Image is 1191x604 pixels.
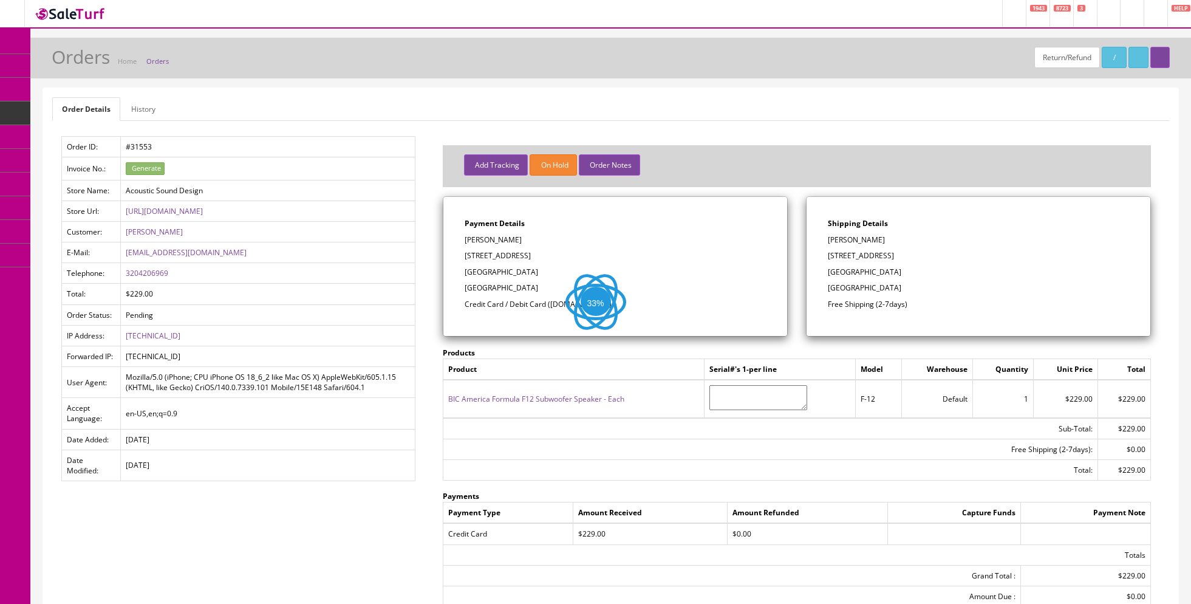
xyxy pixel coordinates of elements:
td: [DATE] [120,429,415,450]
p: Credit Card / Debit Card ([DOMAIN_NAME]) [465,299,766,310]
span: 3 [1077,5,1085,12]
strong: Products [443,348,475,358]
td: Unit Price [1033,359,1097,380]
p: Free Shipping (2-7days) [828,299,1129,310]
td: Telephone: [62,263,121,284]
a: 3204206969 [126,268,168,278]
td: Total: [62,284,121,304]
p: [STREET_ADDRESS] [465,250,766,261]
td: Default [901,380,973,417]
td: Accept Language: [62,398,121,429]
span: 8723 [1054,5,1071,12]
td: Total [1098,359,1151,380]
td: $229.00 [1020,565,1150,586]
img: SaleTurf [34,5,107,22]
td: Sub-Total: [443,418,1097,439]
a: Order Details [52,97,120,121]
td: $229.00 [1098,460,1151,481]
td: Store Name: [62,180,121,201]
td: Mozilla/5.0 (iPhone; CPU iPhone OS 18_6_2 like Mac OS X) AppleWebKit/605.1.15 (KHTML, like Gecko)... [120,367,415,398]
td: User Agent: [62,367,121,398]
p: [STREET_ADDRESS] [828,250,1129,261]
td: $229.00 [573,523,728,544]
p: [PERSON_NAME] [828,235,1129,245]
td: $0.00 [1098,439,1151,459]
td: Product [443,359,704,380]
a: [TECHNICAL_ID] [126,331,180,341]
td: Serial#'s 1-per line [704,359,855,380]
p: [GEOGRAPHIC_DATA] [465,267,766,278]
td: en-US,en;q=0.9 [120,398,415,429]
td: #31553 [120,137,415,157]
td: Warehouse [901,359,973,380]
td: $229.00 [1098,418,1151,439]
a: Home [118,57,137,66]
button: Add Tracking [464,154,528,176]
td: Date Modified: [62,450,121,481]
a: [PERSON_NAME] [126,227,183,237]
td: Amount Refunded [728,503,888,524]
td: [DATE] [120,450,415,481]
td: Quantity [973,359,1033,380]
td: Order ID: [62,137,121,157]
td: Customer: [62,222,121,242]
td: Store Url: [62,201,121,221]
td: Total: [443,460,1097,481]
h1: Orders [52,47,110,67]
p: [PERSON_NAME] [465,235,766,245]
p: [GEOGRAPHIC_DATA] [828,267,1129,278]
td: Grand Total : [443,565,1020,586]
td: Forwarded IP: [62,346,121,366]
a: Return/Refund [1034,47,1100,68]
td: Capture Funds [888,503,1020,524]
td: Acoustic Sound Design [120,180,415,201]
a: Orders [146,57,169,66]
span: HELP [1172,5,1190,12]
a: / [1102,47,1127,68]
strong: Payment Details [465,218,525,228]
a: [EMAIL_ADDRESS][DOMAIN_NAME] [126,247,247,258]
td: Amount Received [573,503,728,524]
td: E-Mail: [62,242,121,263]
span: 1943 [1030,5,1047,12]
td: Payment Type [443,503,573,524]
td: Pending [120,304,415,325]
p: [GEOGRAPHIC_DATA] [465,283,766,293]
td: Payment Note [1020,503,1150,524]
td: $0.00 [728,523,888,544]
td: $229.00 [120,284,415,304]
td: IP Address: [62,325,121,346]
p: [GEOGRAPHIC_DATA] [828,283,1129,293]
td: Credit Card [443,523,573,544]
td: F-12 [856,380,902,417]
button: Order Notes [579,154,640,176]
td: Date Added: [62,429,121,450]
td: $229.00 [1098,380,1151,417]
td: Totals [443,544,1150,565]
strong: Payments [443,491,479,501]
button: Generate [126,162,165,175]
a: BIC America Formula F12 Subwoofer Speaker - Each [448,394,624,404]
td: Order Status: [62,304,121,325]
strong: Shipping Details [828,218,888,228]
td: $229.00 [1033,380,1097,417]
td: [TECHNICAL_ID] [120,346,415,366]
button: On Hold [530,154,576,176]
td: 1 [973,380,1033,417]
td: Invoice No.: [62,157,121,180]
a: History [121,97,165,121]
td: Model [856,359,902,380]
td: Free Shipping (2-7days): [443,439,1097,459]
a: [URL][DOMAIN_NAME] [126,206,203,216]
